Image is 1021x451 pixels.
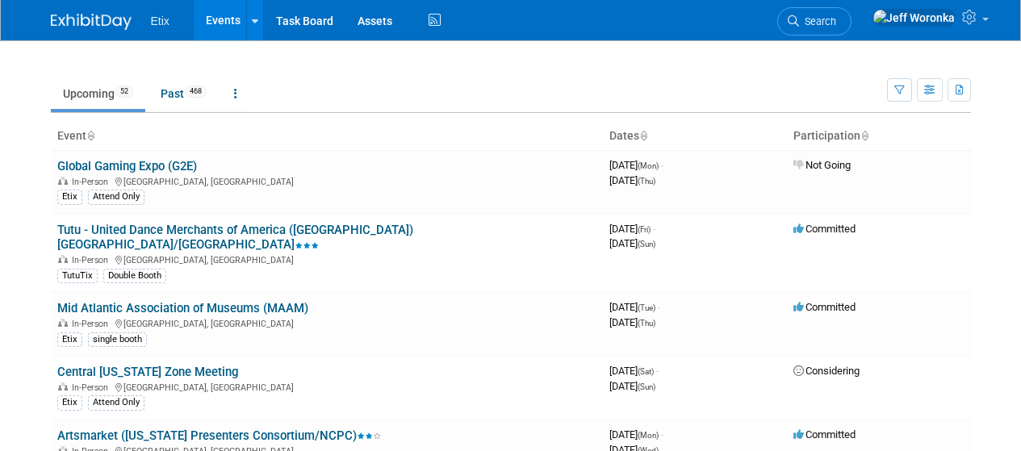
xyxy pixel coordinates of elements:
[57,428,381,443] a: Artsmarket ([US_STATE] Presenters Consortium/NCPC)
[57,269,98,283] div: TutuTix
[57,365,238,379] a: Central [US_STATE] Zone Meeting
[638,367,654,376] span: (Sat)
[661,428,663,441] span: -
[57,223,413,253] a: Tutu - United Dance Merchants of America ([GEOGRAPHIC_DATA]) [GEOGRAPHIC_DATA]/[GEOGRAPHIC_DATA]
[658,301,660,313] span: -
[603,123,787,150] th: Dates
[777,7,852,35] a: Search
[609,301,660,313] span: [DATE]
[638,240,655,248] span: (Sun)
[793,301,856,313] span: Committed
[787,123,971,150] th: Participation
[793,365,860,377] span: Considering
[57,174,596,187] div: [GEOGRAPHIC_DATA], [GEOGRAPHIC_DATA]
[72,382,113,393] span: In-Person
[72,319,113,329] span: In-Person
[609,223,655,235] span: [DATE]
[609,380,655,392] span: [DATE]
[872,9,956,27] img: Jeff Woronka
[115,86,133,98] span: 52
[88,332,147,347] div: single booth
[72,255,113,265] span: In-Person
[609,174,655,186] span: [DATE]
[638,177,655,186] span: (Thu)
[638,303,655,312] span: (Tue)
[609,365,659,377] span: [DATE]
[149,78,219,109] a: Past468
[57,316,596,329] div: [GEOGRAPHIC_DATA], [GEOGRAPHIC_DATA]
[656,365,659,377] span: -
[57,159,197,173] a: Global Gaming Expo (G2E)
[58,319,68,327] img: In-Person Event
[57,301,308,315] a: Mid Atlantic Association of Museums (MAAM)
[58,382,68,390] img: In-Person Event
[103,269,166,283] div: Double Booth
[860,129,868,142] a: Sort by Participation Type
[58,177,68,185] img: In-Person Event
[88,190,144,204] div: Attend Only
[639,129,647,142] a: Sort by Start Date
[653,223,655,235] span: -
[72,177,113,187] span: In-Person
[58,255,68,263] img: In-Person Event
[638,382,655,391] span: (Sun)
[793,223,856,235] span: Committed
[57,253,596,265] div: [GEOGRAPHIC_DATA], [GEOGRAPHIC_DATA]
[185,86,207,98] span: 468
[57,380,596,393] div: [GEOGRAPHIC_DATA], [GEOGRAPHIC_DATA]
[57,190,82,204] div: Etix
[799,15,836,27] span: Search
[57,332,82,347] div: Etix
[638,161,659,170] span: (Mon)
[793,159,851,171] span: Not Going
[638,431,659,440] span: (Mon)
[86,129,94,142] a: Sort by Event Name
[638,319,655,328] span: (Thu)
[151,15,169,27] span: Etix
[638,225,651,234] span: (Fri)
[609,316,655,328] span: [DATE]
[609,428,663,441] span: [DATE]
[793,428,856,441] span: Committed
[51,78,145,109] a: Upcoming52
[51,123,603,150] th: Event
[661,159,663,171] span: -
[609,159,663,171] span: [DATE]
[88,395,144,410] div: Attend Only
[51,14,132,30] img: ExhibitDay
[609,237,655,249] span: [DATE]
[57,395,82,410] div: Etix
